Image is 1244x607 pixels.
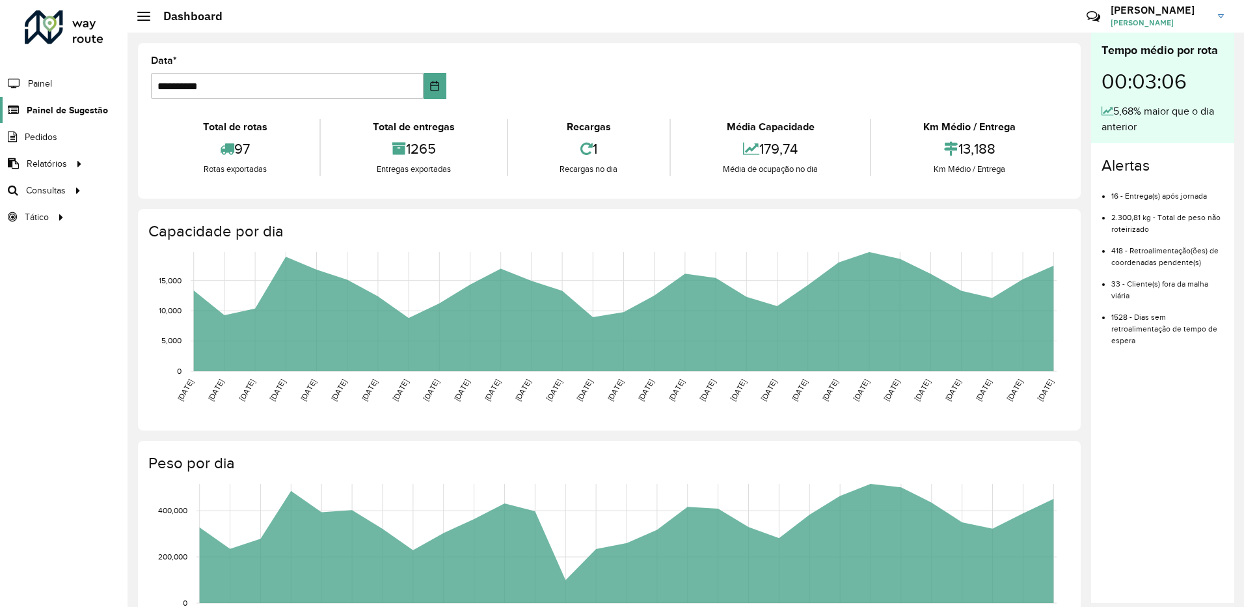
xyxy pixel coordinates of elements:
[154,119,316,135] div: Total de rotas
[674,119,867,135] div: Média Capacidade
[159,276,182,285] text: 15,000
[1111,4,1208,16] h3: [PERSON_NAME]
[28,77,52,91] span: Painel
[1102,59,1224,104] div: 00:03:06
[1102,156,1224,175] h4: Alertas
[206,378,225,402] text: [DATE]
[25,210,49,224] span: Tático
[158,552,187,561] text: 200,000
[913,378,932,402] text: [DATE]
[422,378,440,402] text: [DATE]
[1111,180,1224,202] li: 16 - Entrega(s) após jornada
[511,163,667,176] div: Recargas no dia
[154,135,316,163] div: 97
[183,599,187,607] text: 0
[513,378,532,402] text: [DATE]
[974,378,993,402] text: [DATE]
[176,378,195,402] text: [DATE]
[159,306,182,315] text: 10,000
[268,378,287,402] text: [DATE]
[674,135,867,163] div: 179,74
[161,337,182,345] text: 5,000
[1111,235,1224,268] li: 418 - Retroalimentação(ões) de coordenadas pendente(s)
[177,367,182,375] text: 0
[874,119,1064,135] div: Km Médio / Entrega
[636,378,655,402] text: [DATE]
[1111,17,1208,29] span: [PERSON_NAME]
[606,378,625,402] text: [DATE]
[820,378,839,402] text: [DATE]
[329,378,348,402] text: [DATE]
[324,135,504,163] div: 1265
[150,9,223,23] h2: Dashboard
[1111,302,1224,346] li: 1528 - Dias sem retroalimentação de tempo de espera
[26,184,66,197] span: Consultas
[237,378,256,402] text: [DATE]
[1102,104,1224,135] div: 5,68% maior que o dia anterior
[299,378,318,402] text: [DATE]
[759,378,778,402] text: [DATE]
[667,378,686,402] text: [DATE]
[511,135,667,163] div: 1
[674,163,867,176] div: Média de ocupação no dia
[148,454,1068,473] h4: Peso por dia
[1111,268,1224,302] li: 33 - Cliente(s) fora da malha viária
[943,378,962,402] text: [DATE]
[27,104,108,117] span: Painel de Sugestão
[698,378,717,402] text: [DATE]
[483,378,502,402] text: [DATE]
[324,163,504,176] div: Entregas exportadas
[874,163,1064,176] div: Km Médio / Entrega
[874,135,1064,163] div: 13,188
[790,378,809,402] text: [DATE]
[575,378,594,402] text: [DATE]
[545,378,563,402] text: [DATE]
[1079,3,1107,31] a: Contato Rápido
[1102,42,1224,59] div: Tempo médio por rota
[151,53,177,68] label: Data
[158,506,187,515] text: 400,000
[729,378,748,402] text: [DATE]
[882,378,901,402] text: [DATE]
[852,378,871,402] text: [DATE]
[424,73,446,99] button: Choose Date
[27,157,67,171] span: Relatórios
[452,378,471,402] text: [DATE]
[324,119,504,135] div: Total de entregas
[154,163,316,176] div: Rotas exportadas
[391,378,410,402] text: [DATE]
[25,130,57,144] span: Pedidos
[148,222,1068,241] h4: Capacidade por dia
[1111,202,1224,235] li: 2.300,81 kg - Total de peso não roteirizado
[360,378,379,402] text: [DATE]
[1036,378,1055,402] text: [DATE]
[511,119,667,135] div: Recargas
[1005,378,1024,402] text: [DATE]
